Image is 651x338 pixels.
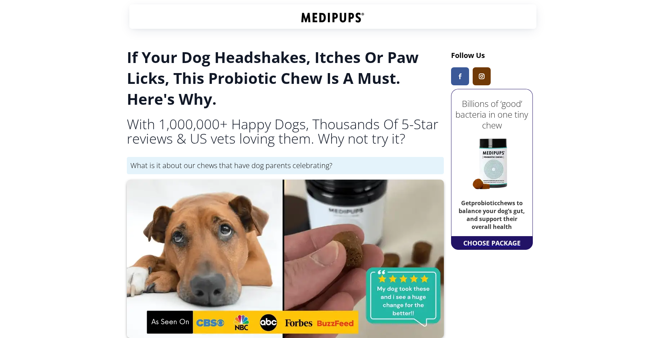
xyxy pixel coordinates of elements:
h2: Billions of ‘good’ bacteria in one tiny chew [453,98,531,131]
img: Medipups Instagram [479,73,485,79]
div: What is it about our chews that have dog parents celebrating? [127,157,444,174]
h3: Follow Us [451,50,533,60]
a: CHOOSE PACKAGE [462,236,522,249]
b: Get probiotic chews to balance your dog’s gut, and support their overall health [459,199,525,231]
img: Dog [127,180,444,338]
h2: With 1,000,000+ Happy Dogs, Thousands Of 5-Star reviews & US vets loving them. Why not try it? [127,117,444,145]
h1: If Your Dog Headshakes, Itches Or Paw Licks, This Probiotic Chew Is A Must. Here's Why. [127,47,444,109]
a: Billions of ‘good’ bacteria in one tiny chewGetprobioticchews to balance your dog’s gut, and supp... [453,91,531,234]
img: Medipups Facebook [459,73,462,79]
